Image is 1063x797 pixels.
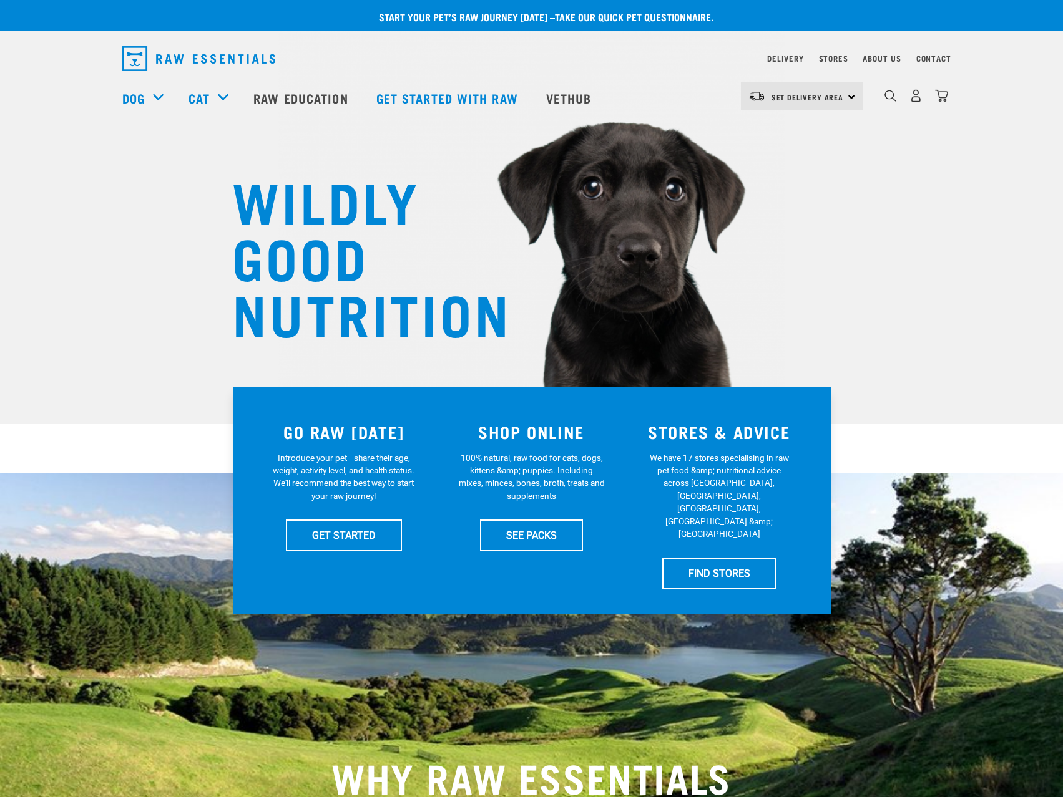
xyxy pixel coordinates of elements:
[819,56,848,60] a: Stores
[286,519,402,551] a: GET STARTED
[863,56,901,60] a: About Us
[445,422,618,442] h3: SHOP ONLINE
[555,14,713,19] a: take our quick pet questionnaire.
[935,89,948,102] img: home-icon@2x.png
[232,171,482,340] h1: WILDLY GOOD NUTRITION
[189,89,210,107] a: Cat
[646,452,793,541] p: We have 17 stores specialising in raw pet food &amp; nutritional advice across [GEOGRAPHIC_DATA],...
[458,452,605,503] p: 100% natural, raw food for cats, dogs, kittens &amp; puppies. Including mixes, minces, bones, bro...
[909,89,923,102] img: user.png
[112,41,951,76] nav: dropdown navigation
[772,95,844,99] span: Set Delivery Area
[270,452,417,503] p: Introduce your pet—share their age, weight, activity level, and health status. We'll recommend th...
[534,73,607,123] a: Vethub
[748,90,765,102] img: van-moving.png
[662,558,776,589] a: FIND STORES
[480,519,583,551] a: SEE PACKS
[122,89,145,107] a: Dog
[241,73,363,123] a: Raw Education
[364,73,534,123] a: Get started with Raw
[633,422,806,442] h3: STORES & ADVICE
[767,56,803,60] a: Delivery
[258,422,431,442] h3: GO RAW [DATE]
[122,46,275,71] img: Raw Essentials Logo
[884,90,896,102] img: home-icon-1@2x.png
[916,56,951,60] a: Contact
